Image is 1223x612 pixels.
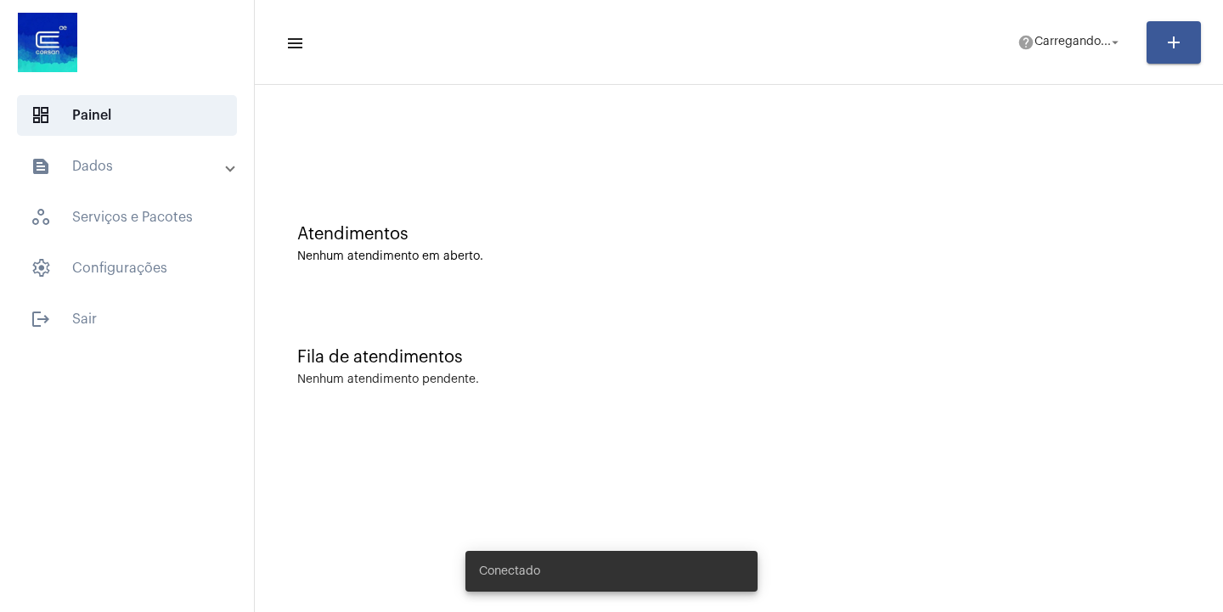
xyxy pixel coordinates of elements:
span: sidenav icon [31,258,51,278]
mat-expansion-panel-header: sidenav iconDados [10,146,254,187]
div: Atendimentos [297,225,1181,244]
div: Nenhum atendimento pendente. [297,373,479,386]
mat-icon: sidenav icon [285,33,302,53]
mat-icon: add [1164,32,1184,53]
span: sidenav icon [31,105,51,126]
span: Configurações [17,248,237,289]
span: Painel [17,95,237,136]
div: Nenhum atendimento em aberto. [297,250,1181,263]
button: Carregando... [1007,25,1133,59]
mat-icon: arrow_drop_down [1107,35,1123,50]
mat-icon: help [1017,34,1034,51]
mat-icon: sidenav icon [31,156,51,177]
span: Sair [17,299,237,340]
mat-panel-title: Dados [31,156,227,177]
div: Fila de atendimentos [297,348,1181,367]
span: sidenav icon [31,207,51,227]
span: Conectado [479,563,540,580]
mat-icon: sidenav icon [31,309,51,329]
span: Carregando... [1034,36,1111,48]
img: d4669ae0-8c07-2337-4f67-34b0df7f5ae4.jpeg [14,8,82,76]
span: Serviços e Pacotes [17,197,237,238]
